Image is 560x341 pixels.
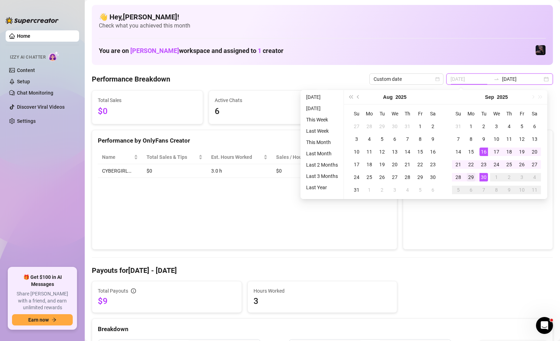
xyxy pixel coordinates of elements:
[518,122,526,131] div: 5
[518,148,526,156] div: 19
[451,75,491,83] input: Start date
[403,173,412,181] div: 28
[303,104,341,113] li: [DATE]
[465,171,477,184] td: 2025-09-29
[492,186,501,194] div: 8
[528,145,541,158] td: 2025-09-20
[516,133,528,145] td: 2025-09-12
[48,51,59,61] img: AI Chatter
[494,76,499,82] span: swap-right
[490,107,503,120] th: We
[365,122,374,131] div: 28
[414,107,427,120] th: Fr
[391,148,399,156] div: 13
[363,120,376,133] td: 2025-07-28
[376,171,388,184] td: 2025-08-26
[352,148,361,156] div: 10
[365,173,374,181] div: 25
[435,77,440,81] span: calendar
[505,160,513,169] div: 25
[401,120,414,133] td: 2025-07-31
[352,122,361,131] div: 27
[505,135,513,143] div: 11
[528,133,541,145] td: 2025-09-13
[10,54,46,61] span: Izzy AI Chatter
[376,184,388,196] td: 2025-09-02
[215,105,314,118] span: 6
[215,96,314,104] span: Active Chats
[363,133,376,145] td: 2025-08-04
[272,150,321,164] th: Sales / Hour
[303,93,341,101] li: [DATE]
[467,173,475,181] div: 29
[530,186,539,194] div: 11
[350,107,363,120] th: Su
[403,148,412,156] div: 14
[454,148,463,156] div: 14
[518,173,526,181] div: 3
[352,160,361,169] div: 17
[454,135,463,143] div: 7
[452,171,465,184] td: 2025-09-28
[465,133,477,145] td: 2025-09-08
[365,135,374,143] div: 4
[479,135,488,143] div: 9
[505,122,513,131] div: 4
[376,107,388,120] th: Tu
[490,184,503,196] td: 2025-10-08
[99,22,546,30] span: Check what you achieved this month
[374,74,439,84] span: Custom date
[454,186,463,194] div: 5
[98,96,197,104] span: Total Sales
[142,164,207,178] td: $0
[467,122,475,131] div: 1
[490,133,503,145] td: 2025-09-10
[467,186,475,194] div: 6
[350,171,363,184] td: 2025-08-24
[492,148,501,156] div: 17
[416,173,424,181] div: 29
[503,171,516,184] td: 2025-10-02
[403,186,412,194] div: 4
[427,184,439,196] td: 2025-09-06
[365,160,374,169] div: 18
[378,173,386,181] div: 26
[403,122,412,131] div: 31
[503,133,516,145] td: 2025-09-11
[452,145,465,158] td: 2025-09-14
[378,135,386,143] div: 5
[497,90,508,104] button: Choose a year
[477,158,490,171] td: 2025-09-23
[429,173,437,181] div: 30
[391,122,399,131] div: 30
[352,186,361,194] div: 31
[352,173,361,181] div: 24
[528,171,541,184] td: 2025-10-04
[416,160,424,169] div: 22
[17,79,30,84] a: Setup
[17,67,35,73] a: Content
[528,120,541,133] td: 2025-09-06
[12,314,73,325] button: Earn nowarrow-right
[479,173,488,181] div: 30
[477,107,490,120] th: Tu
[467,160,475,169] div: 22
[355,90,362,104] button: Previous month (PageUp)
[388,184,401,196] td: 2025-09-03
[490,158,503,171] td: 2025-09-24
[452,184,465,196] td: 2025-10-05
[92,74,170,84] h4: Performance Breakdown
[516,107,528,120] th: Fr
[388,107,401,120] th: We
[427,158,439,171] td: 2025-08-23
[518,135,526,143] div: 12
[528,107,541,120] th: Sa
[485,90,494,104] button: Choose a month
[490,171,503,184] td: 2025-10-01
[391,135,399,143] div: 6
[414,145,427,158] td: 2025-08-15
[401,184,414,196] td: 2025-09-04
[528,158,541,171] td: 2025-09-27
[414,120,427,133] td: 2025-08-01
[276,153,311,161] span: Sales / Hour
